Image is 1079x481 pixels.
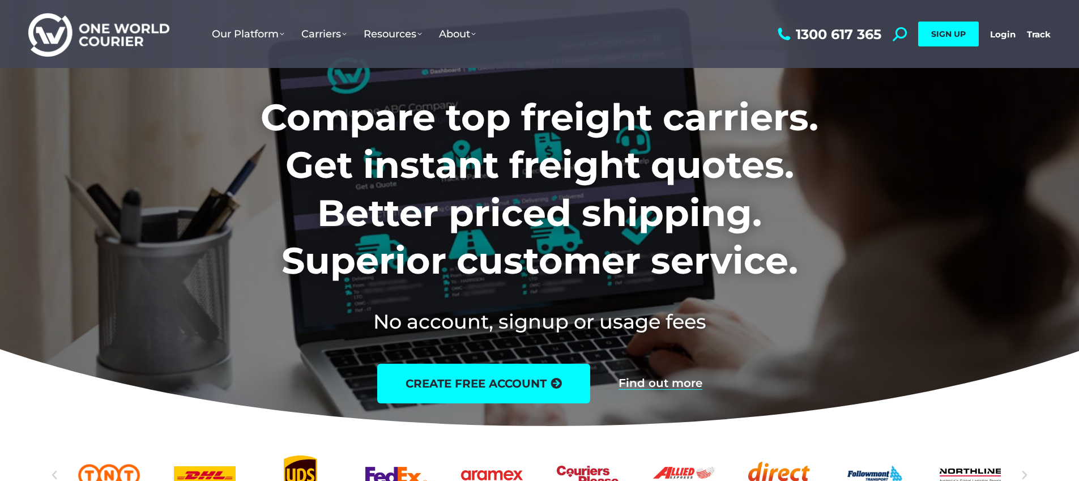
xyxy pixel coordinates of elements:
img: One World Courier [28,11,169,57]
a: SIGN UP [918,22,979,46]
a: Login [990,29,1016,40]
h2: No account, signup or usage fees [186,308,893,335]
span: Our Platform [212,28,284,40]
span: Carriers [301,28,347,40]
a: Find out more [619,377,702,390]
h1: Compare top freight carriers. Get instant freight quotes. Better priced shipping. Superior custom... [186,93,893,285]
span: SIGN UP [931,29,966,39]
a: Our Platform [203,16,293,52]
span: About [439,28,476,40]
a: Carriers [293,16,355,52]
a: About [430,16,484,52]
a: Resources [355,16,430,52]
span: Resources [364,28,422,40]
a: 1300 617 365 [775,27,881,41]
a: Track [1027,29,1051,40]
a: create free account [377,364,590,403]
